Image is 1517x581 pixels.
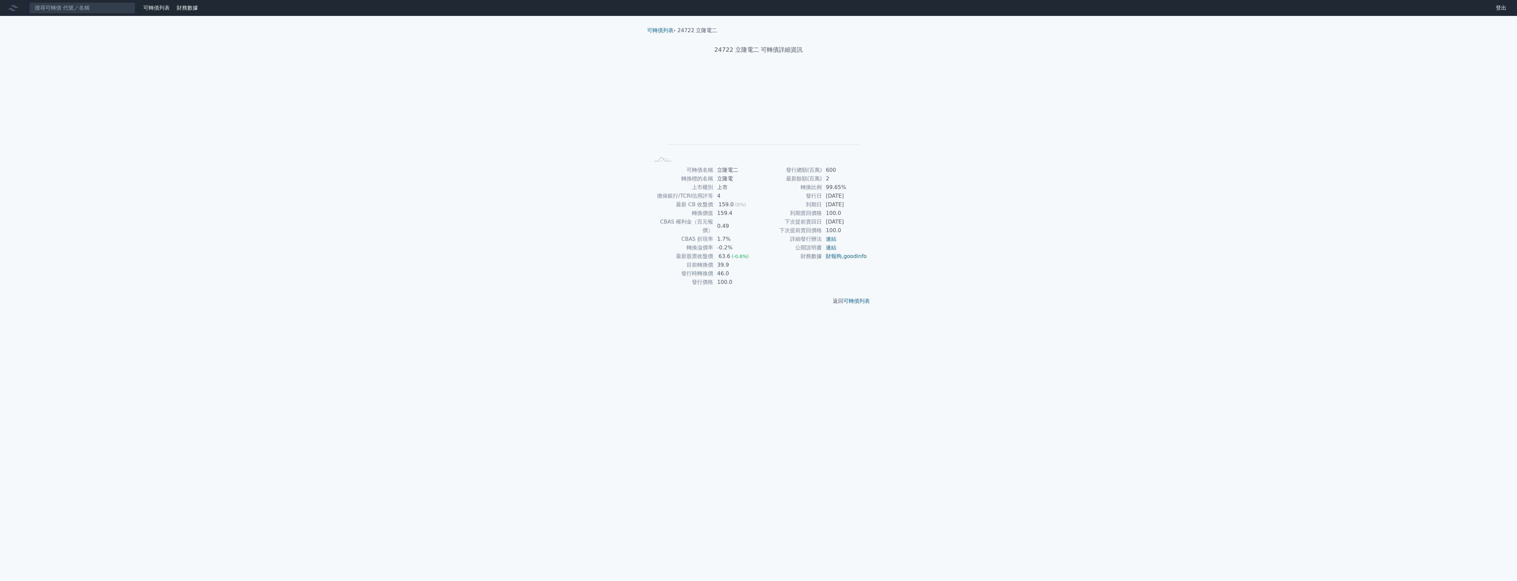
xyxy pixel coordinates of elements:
[650,252,713,261] td: 最新股票收盤價
[713,209,758,218] td: 159.4
[713,243,758,252] td: -0.2%
[822,174,867,183] td: 2
[758,226,822,235] td: 下次提前賣回價格
[713,235,758,243] td: 1.7%
[650,192,713,200] td: 擔保銀行/TCRI信用評等
[843,298,870,304] a: 可轉債列表
[822,200,867,209] td: [DATE]
[713,261,758,269] td: 39.9
[758,243,822,252] td: 公開說明書
[678,27,717,34] li: 24722 立隆電二
[822,209,867,218] td: 100.0
[826,236,836,242] a: 連結
[758,183,822,192] td: 轉換比例
[826,244,836,251] a: 連結
[822,218,867,226] td: [DATE]
[822,252,867,261] td: ,
[650,243,713,252] td: 轉換溢價率
[143,5,170,11] a: 可轉債列表
[650,278,713,287] td: 發行價格
[822,192,867,200] td: [DATE]
[647,27,674,33] a: 可轉債列表
[713,183,758,192] td: 上市
[650,183,713,192] td: 上市櫃別
[732,254,749,259] span: (-0.6%)
[650,209,713,218] td: 轉換價值
[650,174,713,183] td: 轉換標的名稱
[661,75,860,155] g: Chart
[758,252,822,261] td: 財務數據
[822,183,867,192] td: 99.65%
[1490,3,1512,13] a: 登出
[650,166,713,174] td: 可轉債名稱
[822,226,867,235] td: 100.0
[713,218,758,235] td: 0.49
[717,200,735,209] div: 159.0
[650,261,713,269] td: 目前轉換價
[650,200,713,209] td: 最新 CB 收盤價
[650,269,713,278] td: 發行時轉換價
[758,174,822,183] td: 最新餘額(百萬)
[758,166,822,174] td: 發行總額(百萬)
[713,278,758,287] td: 100.0
[642,297,875,305] p: 返回
[717,252,732,261] div: 63.6
[713,166,758,174] td: 立隆電二
[713,192,758,200] td: 4
[758,235,822,243] td: 詳細發行辦法
[758,218,822,226] td: 下次提前賣回日
[177,5,198,11] a: 財務數據
[650,218,713,235] td: CBAS 權利金（百元報價）
[713,269,758,278] td: 46.0
[843,253,867,259] a: goodinfo
[822,166,867,174] td: 600
[735,202,746,207] span: (0%)
[647,27,676,34] li: ›
[650,235,713,243] td: CBAS 折現率
[758,209,822,218] td: 到期賣回價格
[758,192,822,200] td: 發行日
[713,174,758,183] td: 立隆電
[642,45,875,54] h1: 24722 立隆電二 可轉債詳細資訊
[29,2,135,14] input: 搜尋可轉債 代號／名稱
[758,200,822,209] td: 到期日
[826,253,842,259] a: 財報狗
